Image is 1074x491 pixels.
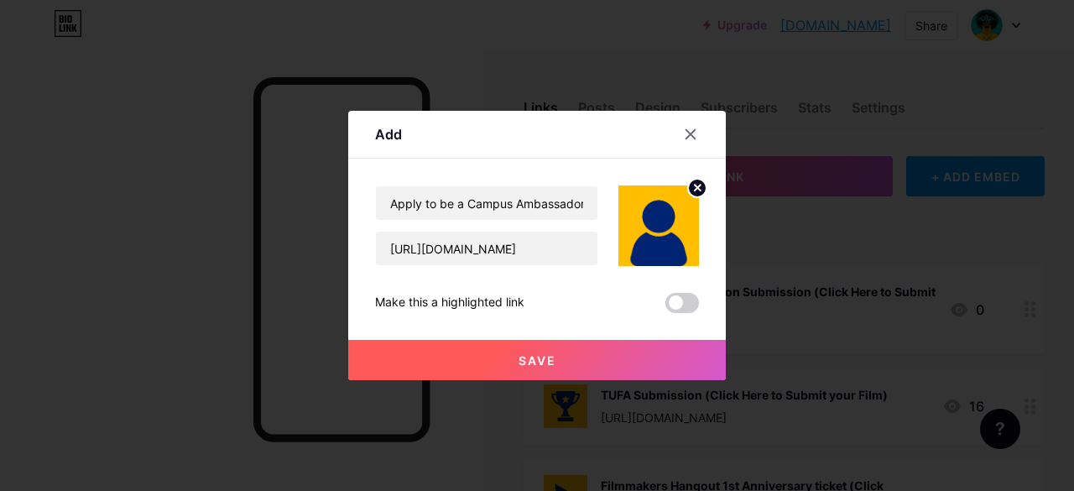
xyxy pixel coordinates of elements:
[376,186,597,220] input: Title
[519,353,556,368] span: Save
[375,293,524,313] div: Make this a highlighted link
[376,232,597,265] input: URL
[375,124,402,144] div: Add
[618,185,699,266] img: link_thumbnail
[348,340,726,380] button: Save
